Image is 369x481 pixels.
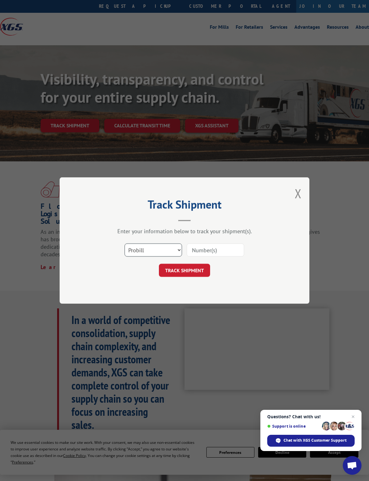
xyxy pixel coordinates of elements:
[267,414,355,419] span: Questions? Chat with us!
[187,243,244,257] input: Number(s)
[159,264,210,277] button: TRACK SHIPMENT
[295,185,302,202] button: Close modal
[91,228,278,235] div: Enter your information below to track your shipment(s).
[349,413,357,420] span: Close chat
[343,456,362,475] div: Open chat
[91,200,278,212] h2: Track Shipment
[283,438,347,443] span: Chat with XGS Customer Support
[267,435,355,447] div: Chat with XGS Customer Support
[267,424,320,429] span: Support is online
